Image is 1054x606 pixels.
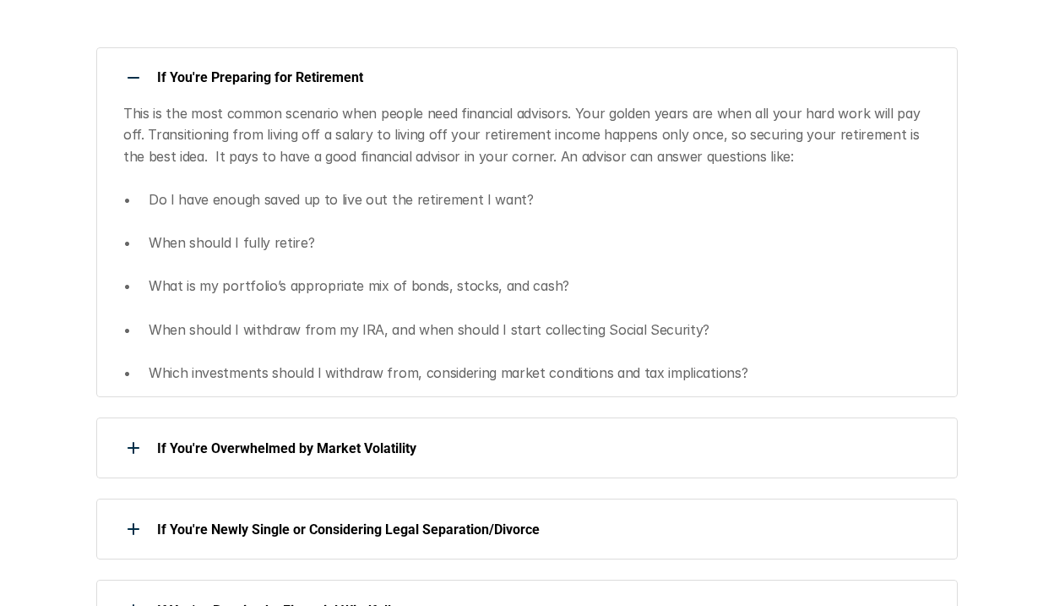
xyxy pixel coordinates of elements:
[123,103,937,189] p: This is the most common scenario when people need financial advisors. Your golden years are when ...
[149,232,937,276] p: When should I fully retire?
[157,69,936,85] p: If You're Preparing for Retirement
[149,189,937,232] p: Do I have enough saved up to live out the retirement I want?
[149,319,937,363] p: When should I withdraw from my IRA, and when should I start collecting Social Security?
[149,363,937,385] p: Which investments should I withdraw from, considering market conditions and tax implications?
[149,276,937,319] p: What is my portfolio’s appropriate mix of bonds, stocks, and cash?
[157,521,936,538] p: If You're Newly Single or Considering Legal Separation/Divorce
[157,440,936,456] p: If You're Overwhelmed by Market Volatility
